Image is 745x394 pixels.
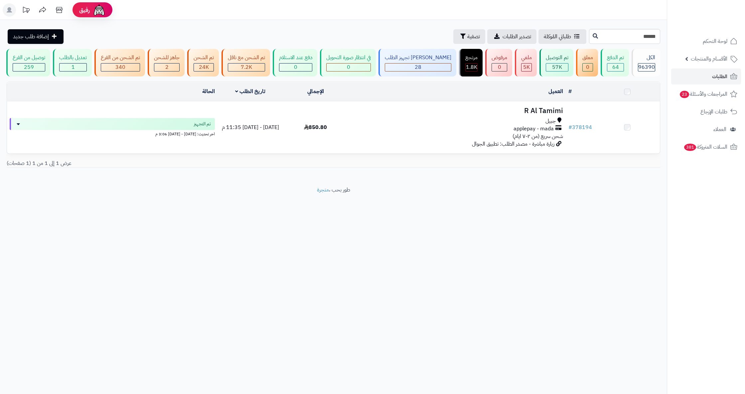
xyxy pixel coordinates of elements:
span: 5K [523,63,530,71]
span: الطلبات [712,72,727,81]
a: طلباتي المُوكلة [538,29,586,44]
a: ملغي 5K [514,49,538,76]
a: تم الشحن مع ناقل 7.2K [220,49,271,76]
span: 850.80 [304,123,327,131]
a: إضافة طلب جديد [8,29,64,44]
span: 381 [684,144,696,151]
span: المراجعات والأسئلة [679,89,727,99]
div: دفع عند الاستلام [279,54,312,62]
span: تصدير الطلبات [503,33,531,41]
div: اخر تحديث: [DATE] - [DATE] 3:06 م [10,130,215,137]
div: 259 [13,64,45,71]
div: 28 [385,64,451,71]
span: 23 [680,91,689,98]
span: 57K [552,63,562,71]
span: 96390 [638,63,655,71]
a: تصدير الطلبات [487,29,536,44]
span: طلبات الإرجاع [700,107,727,116]
div: 0 [279,64,312,71]
div: تم الشحن من الفرع [101,54,140,62]
div: 0 [492,64,507,71]
div: الكل [638,54,655,62]
span: 259 [24,63,34,71]
div: تم الدفع [607,54,624,62]
a: مرفوض 0 [484,49,514,76]
a: #378194 [568,123,592,131]
span: تم التجهيز [194,121,211,127]
div: ملغي [521,54,532,62]
a: تاريخ الطلب [235,87,265,95]
div: 7222 [228,64,265,71]
a: [PERSON_NAME] تجهيز الطلب 28 [377,49,458,76]
a: العميل [548,87,563,95]
div: [PERSON_NAME] تجهيز الطلب [385,54,451,62]
div: توصيل من الفرع [13,54,45,62]
div: 1841 [466,64,477,71]
span: تصفية [467,33,480,41]
span: 0 [294,63,297,71]
a: الحالة [202,87,215,95]
a: تحديثات المنصة [18,3,34,18]
a: طلبات الإرجاع [671,104,741,120]
div: مرتجع [465,54,478,62]
span: 0 [586,63,589,71]
a: تم التوصيل 57K [538,49,575,76]
div: تم التوصيل [546,54,568,62]
span: 24K [199,63,209,71]
button: تصفية [453,29,485,44]
span: لوحة التحكم [703,37,727,46]
a: مرتجع 1.8K [458,49,484,76]
span: السلات المتروكة [683,142,727,152]
div: عرض 1 إلى 1 من 1 (1 صفحات) [2,160,334,167]
a: دفع عند الاستلام 0 [271,49,319,76]
div: تم الشحن [194,54,214,62]
div: 64 [607,64,624,71]
a: تعديل بالطلب 1 [52,49,93,76]
a: معلق 0 [575,49,599,76]
div: 1 [60,64,86,71]
a: متجرة [317,186,329,194]
div: 0 [327,64,371,71]
span: 1 [72,63,75,71]
a: المراجعات والأسئلة23 [671,86,741,102]
span: applepay - mada [514,125,554,133]
a: توصيل من الفرع 259 [5,49,52,76]
span: العملاء [713,125,726,134]
a: العملاء [671,121,741,137]
span: 0 [347,63,350,71]
span: رفيق [79,6,90,14]
span: جبيل [545,117,556,125]
div: 0 [583,64,593,71]
a: السلات المتروكة381 [671,139,741,155]
a: جاهز للشحن 2 [146,49,186,76]
span: 7.2K [241,63,252,71]
span: طلباتي المُوكلة [544,33,571,41]
div: 4997 [521,64,531,71]
img: ai-face.png [92,3,106,17]
div: 57015 [546,64,568,71]
span: الأقسام والمنتجات [691,54,727,64]
h3: R Al Tamimi [351,107,563,115]
span: 1.8K [466,63,477,71]
span: إضافة طلب جديد [13,33,49,41]
a: تم الدفع 64 [599,49,630,76]
div: جاهز للشحن [154,54,180,62]
a: # [568,87,572,95]
div: تم الشحن مع ناقل [228,54,265,62]
span: زيارة مباشرة - مصدر الطلب: تطبيق الجوال [472,140,554,148]
div: تعديل بالطلب [59,54,87,62]
div: مرفوض [492,54,507,62]
div: معلق [582,54,593,62]
a: الإجمالي [307,87,324,95]
span: 28 [415,63,421,71]
a: تم الشحن 24K [186,49,220,76]
div: 340 [101,64,140,71]
span: 340 [115,63,125,71]
div: 2 [154,64,179,71]
span: 2 [165,63,169,71]
span: 64 [612,63,619,71]
a: الطلبات [671,68,741,84]
span: # [568,123,572,131]
span: شحن سريع (من ٢-٧ ايام) [513,132,563,140]
a: في انتظار صورة التحويل 0 [319,49,377,76]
